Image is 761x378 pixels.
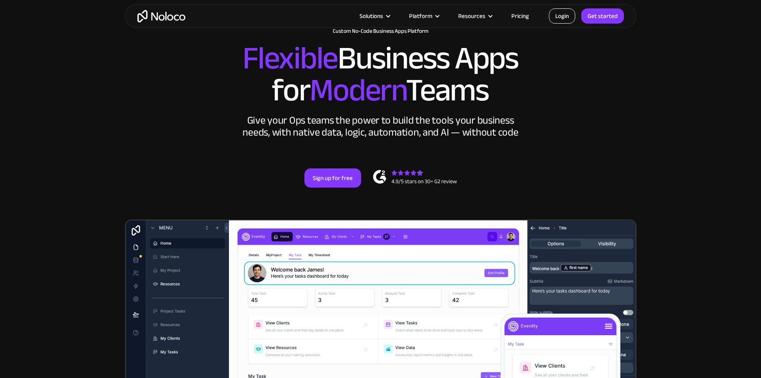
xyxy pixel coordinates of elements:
div: Give your Ops teams the power to build the tools your business needs, with native data, logic, au... [241,114,521,138]
a: Login [549,8,575,24]
div: Resources [448,11,501,21]
div: Solutions [360,11,383,21]
span: Modern [310,60,406,120]
a: Get started [581,8,624,24]
a: Sign up for free [304,168,361,188]
a: Pricing [501,11,539,21]
div: Solutions [350,11,399,21]
span: Flexible [242,28,338,88]
div: Platform [409,11,432,21]
h2: Business Apps for Teams [133,42,628,106]
div: Resources [458,11,485,21]
a: home [137,10,185,22]
div: Platform [399,11,448,21]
